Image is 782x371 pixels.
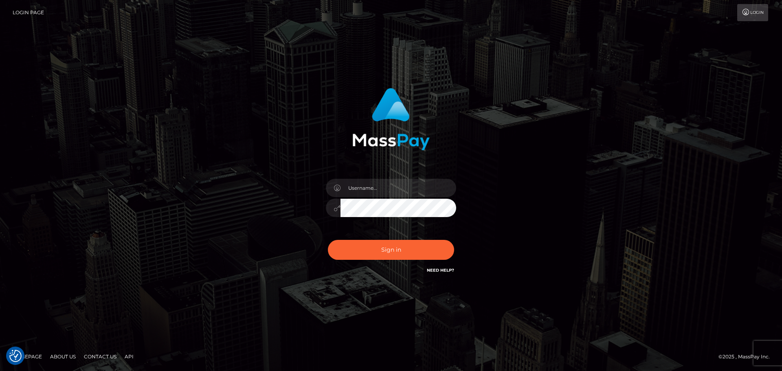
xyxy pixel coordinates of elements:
[718,352,776,361] div: © 2025 , MassPay Inc.
[9,350,22,362] button: Consent Preferences
[9,350,45,363] a: Homepage
[9,350,22,362] img: Revisit consent button
[427,268,454,273] a: Need Help?
[328,240,454,260] button: Sign in
[13,4,44,21] a: Login Page
[121,350,137,363] a: API
[352,88,430,150] img: MassPay Login
[47,350,79,363] a: About Us
[340,179,456,197] input: Username...
[81,350,120,363] a: Contact Us
[737,4,768,21] a: Login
